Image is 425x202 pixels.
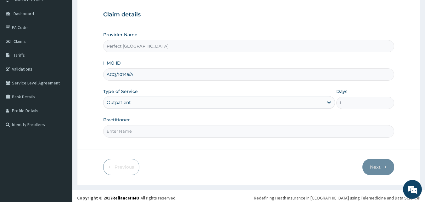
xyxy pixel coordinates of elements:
span: Dashboard [14,11,34,16]
button: Next [362,159,394,175]
label: Practitioner [103,117,130,123]
div: Chat with us now [33,35,106,43]
button: Previous [103,159,139,175]
input: Enter HMO ID [103,68,394,81]
span: Claims [14,38,26,44]
span: Tariffs [14,52,25,58]
div: Outpatient [107,99,131,106]
span: We're online! [36,61,87,124]
label: HMO ID [103,60,121,66]
label: Provider Name [103,32,137,38]
a: RelianceHMO [112,195,139,201]
input: Enter Name [103,125,394,137]
textarea: Type your message and hit 'Enter' [3,135,120,157]
label: Days [336,88,347,95]
div: Minimize live chat window [103,3,118,18]
h3: Claim details [103,11,394,18]
img: d_794563401_company_1708531726252_794563401 [12,32,25,47]
strong: Copyright © 2017 . [77,195,141,201]
div: Redefining Heath Insurance in [GEOGRAPHIC_DATA] using Telemedicine and Data Science! [254,195,420,201]
label: Type of Service [103,88,138,95]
